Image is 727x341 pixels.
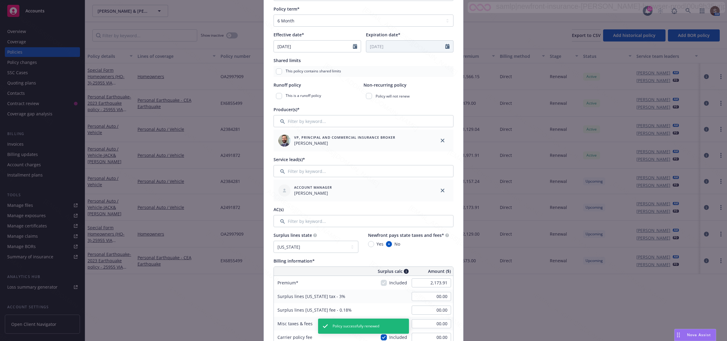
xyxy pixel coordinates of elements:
[368,232,444,238] span: Newfront pays state taxes and fees*
[277,280,298,286] span: Premium
[274,115,453,127] input: Filter by keyword...
[394,241,400,247] span: No
[277,307,352,313] span: Surplus lines [US_STATE] fee - 0.18%
[366,41,445,52] input: MM/DD/YYYY
[274,232,312,238] span: Surplus lines state
[274,207,284,212] span: AC(s)
[294,190,332,196] span: [PERSON_NAME]
[294,135,395,140] span: VP, Principal and Commercial Insurance Broker
[274,91,363,101] div: This is a runoff policy
[439,187,446,194] a: close
[274,32,304,38] span: Effective date*
[366,32,400,38] span: Expiration date*
[412,306,451,315] input: 0.00
[274,58,301,63] span: Shared limits
[368,241,374,247] input: Yes
[386,241,392,247] input: No
[389,334,407,340] span: Included
[277,321,313,326] span: Misc taxes & fees
[277,293,345,299] span: Surplus lines [US_STATE] tax - 3%
[274,82,301,88] span: Runoff policy
[277,334,312,340] span: Carrier policy fee
[274,215,453,227] input: Filter by keyword...
[274,258,315,264] span: Billing information*
[278,134,290,147] img: employee photo
[428,268,451,274] span: Amount ($)
[274,165,453,177] input: Filter by keyword...
[274,107,300,112] span: Producer(s)*
[333,323,379,329] span: Policy successfully renewed
[274,66,453,77] div: This policy contains shared limits
[675,329,682,341] div: Drag to move
[439,137,446,144] a: close
[274,41,353,52] input: MM/DD/YYYY
[294,185,332,190] span: Account Manager
[353,44,357,49] svg: Calendar
[274,157,305,162] span: Service lead(s)*
[377,241,383,247] span: Yes
[445,44,450,49] svg: Calendar
[274,6,300,12] span: Policy term*
[687,332,711,337] span: Nova Assist
[378,268,403,274] span: Surplus calc
[294,140,395,146] span: [PERSON_NAME]
[412,278,451,287] input: 0.00
[412,319,451,328] input: 0.00
[363,91,453,101] div: Policy will not renew
[389,280,407,286] span: Included
[412,292,451,301] input: 0.00
[363,82,407,88] span: Non-recurring policy
[674,329,716,341] button: Nova Assist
